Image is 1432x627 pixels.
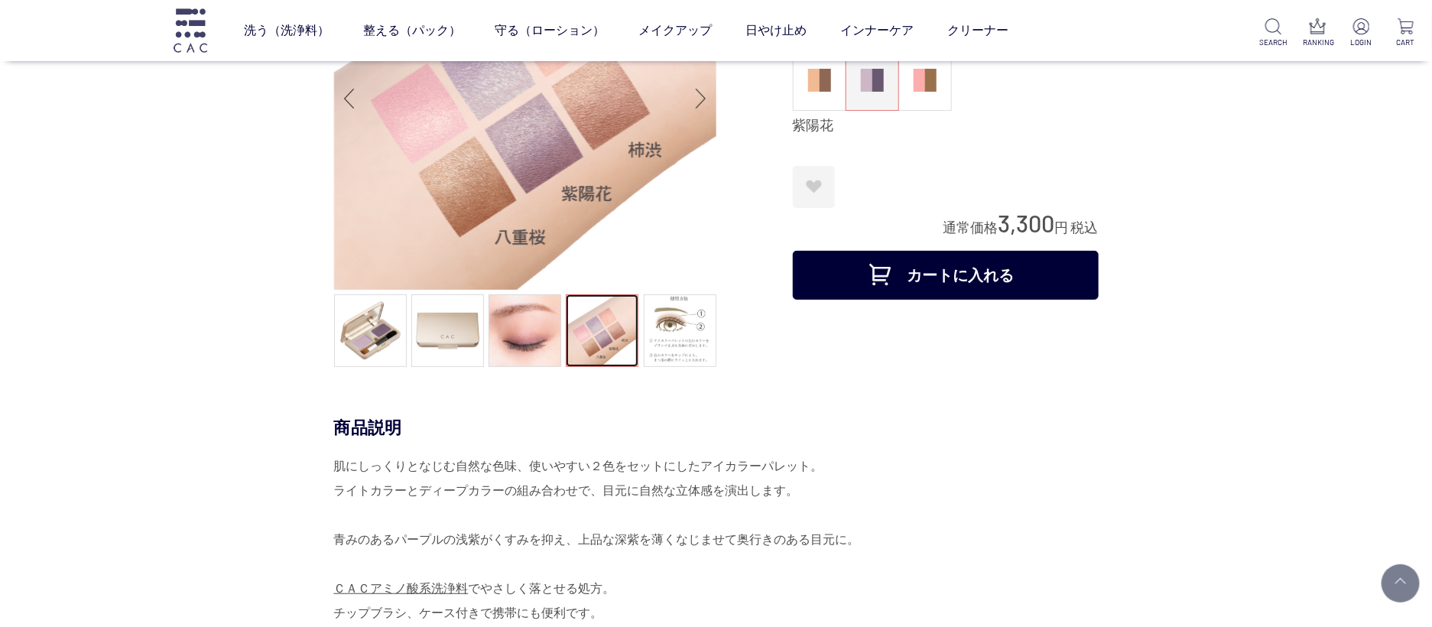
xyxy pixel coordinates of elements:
[943,220,999,236] span: 通常価格
[244,9,330,52] a: 洗う（洗浄料）
[840,9,914,52] a: インナーケア
[334,417,1099,439] div: 商品説明
[1071,220,1099,236] span: 税込
[793,166,835,208] a: お気に入りに登録する
[1304,37,1332,48] p: RANKING
[1259,18,1288,48] a: SEARCH
[1347,37,1375,48] p: LOGIN
[947,9,1008,52] a: クリーナー
[1304,18,1332,48] a: RANKING
[999,209,1055,237] span: 3,300
[1391,37,1420,48] p: CART
[1259,37,1288,48] p: SEARCH
[363,9,461,52] a: 整える（パック）
[686,68,716,129] div: Next slide
[334,582,469,595] a: ＣＡＣアミノ酸系洗浄料
[1055,220,1069,236] span: 円
[1391,18,1420,48] a: CART
[638,9,712,52] a: メイクアップ
[334,68,365,129] div: Previous slide
[495,9,605,52] a: 守る（ローション）
[793,251,1099,300] button: カートに入れる
[745,9,807,52] a: 日やけ止め
[171,8,209,52] img: logo
[1347,18,1375,48] a: LOGIN
[334,454,1099,625] div: 肌にしっくりとなじむ自然な色味、使いやすい２色をセットにしたアイカラーパレット。 ライトカラーとディープカラーの組み合わせで、目元に自然な立体感を演出します。 青みのあるパープルの浅紫がくすみを...
[793,117,1099,135] div: 紫陽花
